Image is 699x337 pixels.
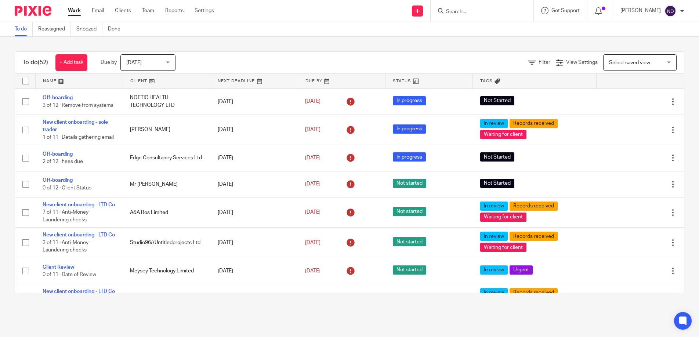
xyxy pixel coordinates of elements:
[43,152,73,157] a: Off-boarding
[664,5,676,17] img: svg%3E
[305,127,320,132] span: [DATE]
[305,268,320,273] span: [DATE]
[539,60,550,65] span: Filter
[123,258,210,284] td: Meysey Technology Limited
[142,7,154,14] a: Team
[43,265,74,270] a: Client Review
[115,7,131,14] a: Clients
[393,265,426,275] span: Not started
[43,240,88,253] span: 3 of 11 · Anti-Money Laundering checks
[305,210,320,215] span: [DATE]
[43,232,115,238] a: New client onboarding - LTD Co
[38,22,71,36] a: Reassigned
[92,7,104,14] a: Email
[210,115,298,145] td: [DATE]
[445,9,511,15] input: Search
[480,130,526,139] span: Waiting for client
[123,115,210,145] td: [PERSON_NAME]
[480,288,508,297] span: In review
[68,7,81,14] a: Work
[480,96,514,105] span: Not Started
[210,88,298,115] td: [DATE]
[126,60,142,65] span: [DATE]
[393,96,426,105] span: In progress
[510,232,558,241] span: Records received
[480,232,508,241] span: In review
[305,240,320,245] span: [DATE]
[480,152,514,162] span: Not Started
[195,7,214,14] a: Settings
[305,155,320,160] span: [DATE]
[510,119,558,128] span: Records received
[480,79,493,83] span: Tags
[480,243,526,252] span: Waiting for client
[43,103,113,108] span: 3 of 12 · Remove from systems
[15,6,51,16] img: Pixie
[43,289,115,294] a: New client onboarding - LTD Co
[43,202,115,207] a: New client onboarding - LTD Co
[210,228,298,258] td: [DATE]
[210,197,298,227] td: [DATE]
[123,88,210,115] td: NOETIC HEALTH TECHNOLOGY LTD
[480,213,526,222] span: Waiting for client
[210,171,298,197] td: [DATE]
[43,159,83,164] span: 2 of 12 · Fees due
[393,179,426,188] span: Not started
[43,135,114,140] span: 1 of 11 · Details gathering email
[480,202,508,211] span: In review
[165,7,184,14] a: Reports
[15,22,33,36] a: To do
[510,265,533,275] span: Urgent
[393,124,426,134] span: In progress
[210,145,298,171] td: [DATE]
[38,59,48,65] span: (52)
[480,119,508,128] span: In review
[108,22,126,36] a: Done
[480,265,508,275] span: In review
[43,120,108,132] a: New client onboarding - sole trader
[393,152,426,162] span: In progress
[22,59,48,66] h1: To do
[123,284,210,314] td: Gridimp Ltd
[510,202,558,211] span: Records received
[55,54,87,71] a: + Add task
[123,145,210,171] td: Edge Consultancy Services Ltd
[43,95,73,100] a: Off-boarding
[43,210,88,223] span: 7 of 11 · Anti-Money Laundering checks
[393,237,426,246] span: Not started
[76,22,102,36] a: Snoozed
[123,228,210,258] td: Studio96//Untitledprojects Ltd
[609,60,650,65] span: Select saved view
[305,182,320,187] span: [DATE]
[210,284,298,314] td: [DATE]
[620,7,661,14] p: [PERSON_NAME]
[566,60,598,65] span: View Settings
[480,179,514,188] span: Not Started
[123,197,210,227] td: A&A Ros Limited
[393,207,426,216] span: Not started
[43,185,91,191] span: 0 of 12 · Client Status
[43,272,96,277] span: 0 of 11 · Date of Review
[305,99,320,104] span: [DATE]
[510,288,558,297] span: Records received
[210,258,298,284] td: [DATE]
[123,171,210,197] td: Mr [PERSON_NAME]
[551,8,580,13] span: Get Support
[43,178,73,183] a: Off-boarding
[101,59,117,66] p: Due by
